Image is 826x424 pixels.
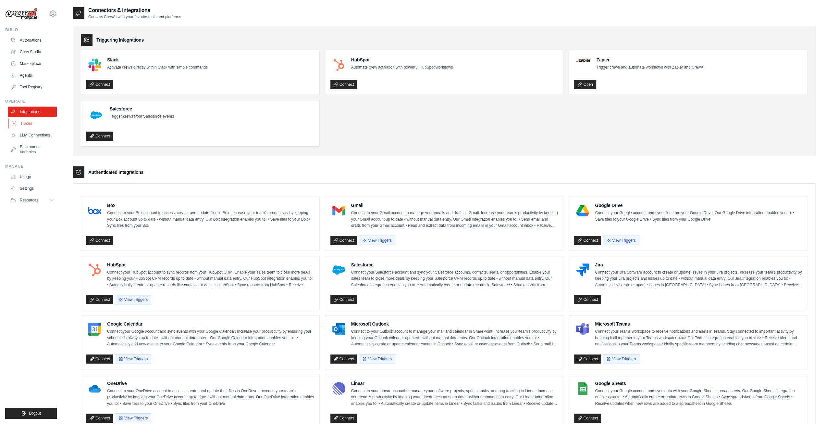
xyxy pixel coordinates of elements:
[359,236,395,245] button: View Triggers
[351,64,453,71] p: Automate crew activation with powerful HubSpot workflows
[574,295,601,304] a: Connect
[88,108,104,123] img: Salesforce Logo
[596,64,704,71] p: Trigger crews and automate workflows with Zapier and CrewAI
[332,263,345,276] img: Salesforce Logo
[595,380,802,387] h4: Google Sheets
[107,380,314,387] h4: OneDrive
[88,169,143,175] h3: Authenticated Integrations
[107,328,314,348] p: Connect your Google account and sync events with your Google Calendar. Increase your productivity...
[107,202,314,209] h4: Box
[115,413,151,423] button: View Triggers
[351,202,558,209] h4: Gmail
[332,382,345,395] img: Linear Logo
[5,408,57,419] button: Logout
[595,269,802,289] p: Connect your Jira Software account to create or update issues in your Jira projects. Increase you...
[576,263,589,276] img: Jira Logo
[596,57,704,63] h4: Zapier
[351,388,558,407] p: Connect to your Linear account to manage your software projects, sprints, tasks, and bug tracking...
[351,380,558,387] h4: Linear
[595,262,802,268] h4: Jira
[8,82,57,92] a: Tool Registry
[107,321,314,327] h4: Google Calendar
[332,323,345,336] img: Microsoft Outlook Logo
[29,411,41,416] span: Logout
[5,27,57,32] div: Build
[576,382,589,395] img: Google Sheets Logo
[330,414,357,423] a: Connect
[88,263,101,276] img: HubSpot Logo
[5,99,57,104] div: Operate
[88,6,181,14] h2: Connectors & Integrations
[8,130,57,140] a: LLM Connections
[88,14,181,19] p: Connect CrewAI with your favorite tools and platforms
[8,183,57,194] a: Settings
[110,113,174,120] p: Trigger crews from Salesforce events
[8,118,57,129] a: Traces
[576,323,589,336] img: Microsoft Teams Logo
[5,7,38,20] img: Logo
[574,354,601,364] a: Connect
[115,354,151,364] button: View Triggers
[107,262,314,268] h4: HubSpot
[86,295,113,304] a: Connect
[107,57,208,63] h4: Slack
[595,321,802,327] h4: Microsoft Teams
[88,58,101,71] img: Slack Logo
[330,80,357,89] a: Connect
[576,58,590,62] img: Zapier Logo
[5,164,57,169] div: Manage
[107,210,314,229] p: Connect to your Box account to access, create, and update files in Box. Increase your team’s prod...
[330,236,357,245] a: Connect
[351,328,558,348] p: Connect to your Outlook account to manage your mail and calendar in SharePoint. Increase your tea...
[8,70,57,81] a: Agents
[351,262,558,268] h4: Salesforce
[88,204,101,217] img: Box Logo
[20,198,38,203] span: Resources
[8,172,57,182] a: Usage
[359,354,395,364] button: View Triggers
[107,269,314,289] p: Connect your HubSpot account to sync records from your HubSpot CRM. Enable your sales team to clo...
[86,414,113,423] a: Connect
[86,132,113,141] a: Connect
[107,388,314,407] p: Connect to your OneDrive account to access, create, and update their files in OneDrive. Increase ...
[332,58,345,71] img: HubSpot Logo
[96,37,144,43] h3: Triggering Integrations
[8,107,57,117] a: Integrations
[86,236,113,245] a: Connect
[110,106,174,112] h4: Salesforce
[86,80,113,89] a: Connect
[8,142,57,157] a: Environment Variables
[8,58,57,69] a: Marketplace
[8,47,57,57] a: Crew Studio
[595,210,802,223] p: Connect your Google account and sync files from your Google Drive. Our Google Drive integration e...
[88,323,101,336] img: Google Calendar Logo
[595,202,802,209] h4: Google Drive
[330,295,357,304] a: Connect
[351,210,558,229] p: Connect to your Gmail account to manage your emails and drafts in Gmail. Increase your team’s pro...
[8,35,57,45] a: Automations
[332,204,345,217] img: Gmail Logo
[88,382,101,395] img: OneDrive Logo
[603,354,639,364] button: View Triggers
[574,236,601,245] a: Connect
[8,195,57,205] button: Resources
[595,328,802,348] p: Connect your Teams workspace to receive notifications and alerts in Teams. Stay connected to impo...
[351,269,558,289] p: Connect your Salesforce account and sync your Salesforce accounts, contacts, leads, or opportunit...
[107,64,208,71] p: Activate crews directly within Slack with simple commands
[115,295,151,304] button: View Triggers
[351,321,558,327] h4: Microsoft Outlook
[574,80,596,89] a: Open
[595,388,802,407] p: Connect your Google account and sync data with your Google Sheets spreadsheets. Our Google Sheets...
[603,236,639,245] button: View Triggers
[86,354,113,364] a: Connect
[351,57,453,63] h4: HubSpot
[574,414,601,423] a: Connect
[330,354,357,364] a: Connect
[576,204,589,217] img: Google Drive Logo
